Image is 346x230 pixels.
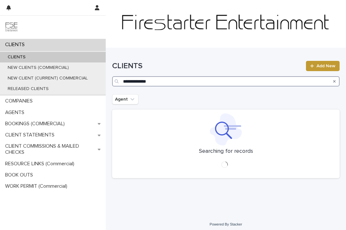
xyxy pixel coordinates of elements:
[3,161,79,167] p: RESOURCE LINKS (Commercial)
[3,183,72,189] p: WORK PERMIT (Commercial)
[112,94,138,104] button: Agent
[306,61,340,71] a: Add New
[317,64,335,68] span: Add New
[3,121,70,127] p: BOOKINGS (COMMERCIAL)
[3,42,30,48] p: CLIENTS
[3,86,54,92] p: RELEASED CLIENTS
[3,143,98,155] p: CLIENT COMMISSIONS & MAILED CHECKS
[3,76,93,81] p: NEW CLIENT (CURRENT) COMMERCIAL
[3,132,60,138] p: CLIENT STATEMENTS
[210,222,242,226] a: Powered By Stacker
[3,54,31,60] p: CLIENTS
[112,62,302,71] h1: CLIENTS
[112,76,340,86] input: Search
[199,148,253,155] p: Searching for records
[3,172,38,178] p: BOOK OUTS
[3,65,74,70] p: NEW CLIENTS (COMMERCIAL)
[3,98,38,104] p: COMPANIES
[3,110,29,116] p: AGENTS
[5,21,18,34] img: 9JgRvJ3ETPGCJDhvPVA5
